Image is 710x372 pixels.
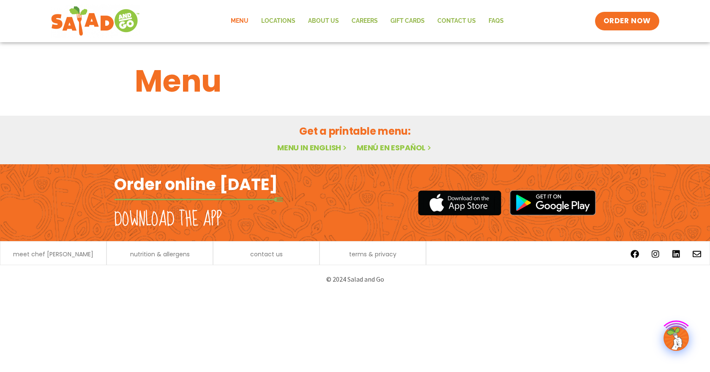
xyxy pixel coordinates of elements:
h2: Get a printable menu: [135,124,575,138]
a: nutrition & allergens [130,251,190,257]
a: terms & privacy [349,251,396,257]
a: Menu [224,11,255,31]
img: fork [114,197,283,202]
img: new-SAG-logo-768×292 [51,4,140,38]
nav: Menu [224,11,510,31]
h1: Menu [135,58,575,104]
a: FAQs [482,11,510,31]
h2: Download the app [114,208,222,231]
a: meet chef [PERSON_NAME] [13,251,93,257]
a: Careers [345,11,384,31]
a: Menú en español [357,142,433,153]
p: © 2024 Salad and Go [118,274,592,285]
a: contact us [250,251,283,257]
h2: Order online [DATE] [114,174,278,195]
a: Locations [255,11,302,31]
a: Menu in English [277,142,348,153]
img: appstore [418,189,501,217]
a: GIFT CARDS [384,11,431,31]
a: About Us [302,11,345,31]
span: ORDER NOW [603,16,651,26]
a: ORDER NOW [595,12,659,30]
a: Contact Us [431,11,482,31]
img: google_play [510,190,596,215]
